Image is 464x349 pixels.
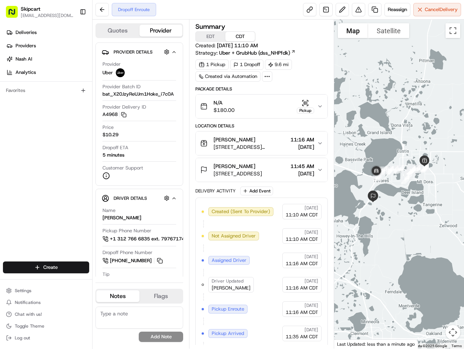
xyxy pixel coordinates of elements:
span: Pickup Arrived [212,330,244,337]
span: 11:10 AM CDT [286,212,318,218]
span: Dropoff Phone Number [102,249,152,256]
button: Driver Details [102,192,177,204]
span: Map data ©2025 Google [407,344,447,348]
a: Uber + GrubHub (dss_NHPfdk) [219,49,296,57]
p: Welcome 👋 [7,30,135,41]
span: 11:45 AM [290,162,314,170]
span: Pylon [74,125,90,131]
button: Show satellite imagery [368,23,409,38]
span: Cancel Delivery [425,6,458,13]
a: 📗Knowledge Base [4,104,60,117]
div: [PERSON_NAME] [102,215,141,221]
span: Toggle Theme [15,323,44,329]
div: Start new chat [25,71,121,78]
div: Strategy: [195,49,296,57]
span: Name [102,207,115,214]
span: Settings [15,288,31,294]
span: $180.00 [213,106,235,114]
span: Nash AI [16,56,32,62]
span: [EMAIL_ADDRESS][DOMAIN_NAME] [21,13,74,18]
button: [PERSON_NAME][STREET_ADDRESS]11:45 AM[DATE] [196,158,327,182]
span: $10.29 [102,131,118,138]
span: Provider Delivery ID [102,104,146,110]
button: Reassign [384,3,410,16]
button: A4968 [102,111,127,118]
span: [DATE] [290,170,314,177]
button: Pickup [297,99,314,114]
button: Notifications [3,297,89,308]
button: EDT [196,32,225,41]
span: Log out [15,335,30,341]
div: 1 Pickup [195,59,229,70]
button: Log out [3,333,89,343]
span: API Documentation [70,107,119,114]
button: [PERSON_NAME][STREET_ADDRESS][PERSON_NAME]11:16 AM[DATE] [196,131,327,155]
span: Pickup Phone Number [102,227,151,234]
a: [PHONE_NUMBER] [102,257,164,265]
span: [PERSON_NAME] [213,162,255,170]
button: Skipcart [21,5,40,13]
div: 15 [393,162,407,176]
span: [STREET_ADDRESS] [213,170,262,177]
button: Provider Details [102,46,177,58]
span: Chat with us! [15,311,42,317]
img: uber-new-logo.jpeg [116,68,125,77]
span: Created: [195,42,258,49]
button: Create [3,261,89,273]
span: Driver Updated [212,278,243,284]
span: Notifications [15,300,41,305]
a: Terms [451,344,462,348]
button: Toggle Theme [3,321,89,331]
button: Settings [3,285,89,296]
div: 10 [417,161,431,175]
span: 11:35 AM CDT [286,333,318,340]
div: Package Details [195,86,328,92]
span: Created (Sent To Provider) [212,208,270,215]
span: 11:16 AM [290,136,314,143]
div: Delivery Activity [195,188,236,194]
span: Reassign [388,6,407,13]
span: [DATE] [305,327,318,333]
button: N/A$180.00Pickup [196,95,327,118]
button: Flags [139,290,183,302]
span: Driver Details [114,195,147,201]
div: 9.6 mi [265,59,292,70]
button: Skipcart[EMAIL_ADDRESS][DOMAIN_NAME] [3,3,77,21]
span: Not Assigned Driver [212,233,256,239]
span: Assigned Driver [212,257,246,264]
span: Knowledge Base [15,107,57,114]
span: Pickup Enroute [212,306,244,312]
button: Start new chat [126,73,135,82]
a: +1 312 766 6835 ext. 79767174 [102,235,197,243]
a: Deliveries [3,27,92,38]
a: Created via Automation [195,71,260,82]
span: [DATE] [305,254,318,260]
div: We're available if you need us! [25,78,94,84]
span: Deliveries [16,29,37,36]
span: Uber [102,69,113,76]
span: Price [102,124,114,131]
a: Open this area in Google Maps (opens a new window) [336,339,360,349]
img: Nash [7,7,22,22]
button: Provider [139,25,183,37]
div: 💻 [63,108,68,114]
span: Provider Details [114,49,152,55]
a: 💻API Documentation [60,104,122,117]
span: Create [43,264,58,271]
div: Location Details [195,123,328,129]
span: Uber + GrubHub (dss_NHPfdk) [219,49,290,57]
span: Analytics [16,69,36,76]
span: 11:10 AM CDT [286,236,318,243]
button: Map camera controls [445,325,460,340]
button: Show street map [338,23,368,38]
span: N/A [213,99,235,106]
span: [STREET_ADDRESS][PERSON_NAME] [213,143,288,151]
span: [DATE] [305,205,318,211]
div: Pickup [297,107,314,114]
a: Providers [3,40,92,52]
button: Quotes [96,25,139,37]
span: Dropoff ETA [102,144,128,151]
